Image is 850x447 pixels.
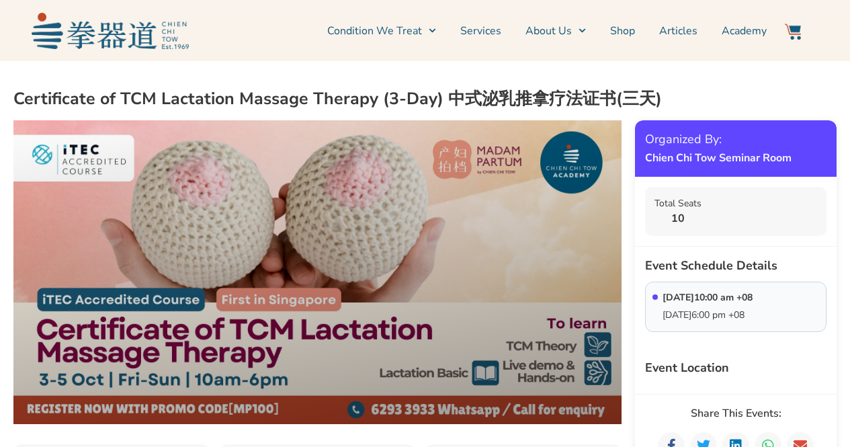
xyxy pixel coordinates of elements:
a: About Us [525,14,586,48]
a: Condition We Treat [327,14,436,48]
p: [DATE]10:00 am +08 [663,292,753,304]
img: Website Icon-03 [785,24,801,40]
a: Academy [722,14,767,48]
div: Organized By: [645,130,792,149]
nav: Menu [196,14,767,48]
h2: Certificate of TCM Lactation Massage Therapy (3-Day) 中式泌乳推拿疗法证书(三天) [13,88,837,110]
strong: Chien Chi Tow Seminar Room [645,150,792,166]
div: Event Location [645,359,729,377]
div: Total Seats [654,196,702,210]
span: Share This Events: [691,408,781,419]
a: Shop [610,14,635,48]
a: Services [460,14,501,48]
strong: 10 [654,210,702,227]
a: Articles [659,14,697,48]
p: [DATE]6:00 pm +08 [663,310,745,321]
div: Event Schedule Details [645,257,826,275]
